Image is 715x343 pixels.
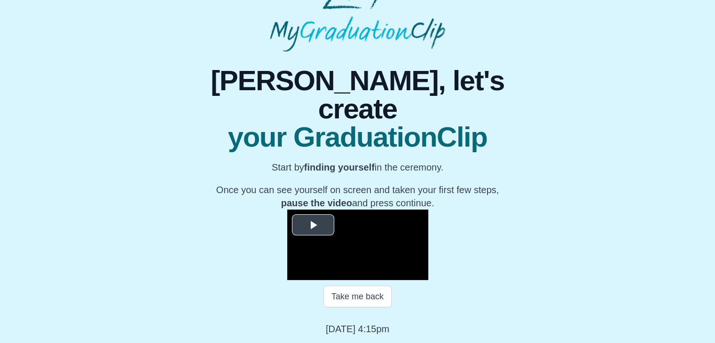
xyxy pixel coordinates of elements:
[281,198,352,208] b: pause the video
[323,286,392,307] button: Take me back
[179,183,536,210] p: Once you can see yourself on screen and taken your first few steps, and press continue.
[179,67,536,123] span: [PERSON_NAME], let's create
[304,162,375,172] b: finding yourself
[326,322,389,335] p: [DATE] 4:15pm
[287,210,428,280] div: Video Player
[179,123,536,151] span: your GraduationClip
[179,161,536,174] p: Start by in the ceremony.
[292,214,334,235] button: Play Video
